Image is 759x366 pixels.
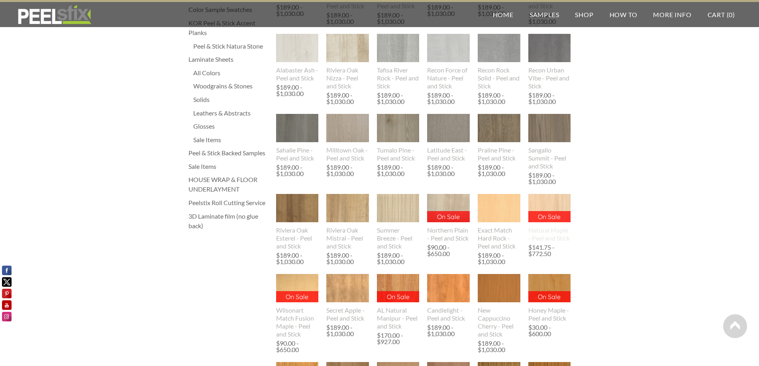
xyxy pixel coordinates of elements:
img: s832171791223022656_p782_i1_w640.jpeg [528,101,571,156]
div: Recon Urban Vibe - Peel and Stick [528,66,571,90]
a: Laminate Sheets [188,55,268,64]
div: AL Natural Manipur - Peel and Stick [377,306,420,330]
a: Woodgrains & Stones [193,81,268,91]
a: On Sale Natural Maple - Peel and Stick [528,194,571,242]
div: Tumalo Pine - Peel and Stick [377,146,420,162]
div: $90.00 - $650.00 [427,244,470,257]
div: Latitude East - Peel and Stick [427,146,470,162]
a: Candlelight - Peel and Stick [427,274,470,322]
div: Recon Force of Nature - Peel and Stick [427,66,470,90]
a: On Sale Northern Plain - Peel and Stick [427,194,470,242]
a: Tumalo Pine - Peel and Stick [377,114,420,162]
a: Sahalie Pine - Peel and Stick [276,114,319,162]
div: Candlelight - Peel and Stick [427,306,470,322]
div: $189.00 - $1,030.00 [478,252,518,265]
div: $189.00 - $1,030.00 [326,252,367,265]
div: $189.00 - $1,030.00 [377,252,418,265]
div: KOR Peel & Stick Accent Planks [188,18,268,37]
div: $141.75 - $772.50 [528,244,571,257]
div: $189.00 - $1,030.00 [377,164,418,177]
div: $90.00 - $650.00 [276,340,319,353]
img: s832171791223022656_p694_i6_w640.jpeg [276,194,319,222]
a: Sale Items [188,162,268,171]
a: Leathers & Abstracts [193,108,268,118]
div: Sangallo Summit - Peel and Stick [528,146,571,170]
div: Praline Pine - Peel and Stick [478,146,520,162]
img: s832171791223022656_p644_i1_w307.jpeg [377,34,420,62]
div: Honey Maple - Peel and Stick [528,306,571,322]
a: On Sale Wilsonart Match Fusion Maple - Peel and Stick [276,274,319,338]
img: s832171791223022656_p895_i1_w1536.jpeg [427,25,470,71]
a: Milltown Oak - Peel and Stick [326,114,369,162]
a: Latitude East - Peel and Stick [427,114,470,162]
div: $189.00 - $1,030.00 [478,340,518,353]
img: s832171791223022656_p987_i2_w432.jpeg [528,194,571,222]
a: Alabaster Ash - Peel and Stick [276,34,319,82]
img: s832171791223022656_p893_i1_w1536.jpeg [528,25,571,71]
a: Shop [567,2,601,27]
div: $189.00 - $1,030.00 [276,164,317,177]
img: s832171791223022656_p692_i3_w640.jpeg [326,194,369,222]
a: On Sale Honey Maple - Peel and Stick [528,274,571,322]
div: $189.00 - $1,030.00 [326,324,367,337]
a: On Sale AL Natural Manipur - Peel and Stick [377,274,420,330]
a: Recon Rock Solid - Peel and Stick [478,34,520,90]
a: Riviera Oak Mistral - Peel and Stick [326,194,369,250]
div: $170.00 - $927.00 [377,332,420,345]
img: s832171791223022656_p482_i1_w400.jpeg [326,114,369,142]
a: 3D Laminate film (no glue back) [188,211,268,231]
span: 0 [729,11,733,18]
div: Exact Match Hard Rock - Peel and Stick [478,226,520,250]
div: $189.00 - $1,030.00 [478,92,518,105]
p: On Sale [528,291,571,302]
div: New Cappuccino Cherry - Peel and Stick [478,306,520,338]
div: Riviera Oak Mistral - Peel and Stick [326,226,369,250]
div: $189.00 - $1,030.00 [427,324,468,337]
a: Secret Apple - Peel and Stick [326,274,369,322]
a: Peel & Stick Backed Samples [188,148,268,158]
p: On Sale [528,211,571,222]
img: s832171791223022656_p547_i1_w400.jpeg [326,274,369,302]
a: Tafisa River Rock - Peel and Stick [377,34,420,90]
p: On Sale [377,291,420,302]
a: Summer Breeze - Peel and Stick [377,194,420,250]
div: $189.00 - $1,030.00 [326,92,367,105]
a: Riviera Oak Nizza - Peel and Stick [326,34,369,90]
a: Riviera Oak Esterel - Peel and Stick [276,194,319,250]
img: s832171791223022656_p649_i2_w432.jpeg [528,274,571,302]
img: s832171791223022656_p599_i1_w400.jpeg [276,274,319,302]
a: Sangallo Summit - Peel and Stick [528,114,571,170]
div: Glosses [193,121,268,131]
a: New Cappuccino Cherry - Peel and Stick [478,274,520,338]
img: s832171791223022656_p748_i2_w640.jpeg [478,194,520,222]
img: s832171791223022656_p767_i6_w640.jpeg [377,101,420,156]
a: Home [485,2,522,27]
img: s832171791223022656_p580_i1_w400.jpeg [427,114,470,142]
div: $189.00 - $1,030.00 [276,84,317,97]
a: Peelstix Roll Cutting Service [188,198,268,207]
img: s832171791223022656_p691_i2_w640.jpeg [326,34,369,62]
img: s832171791223022656_p484_i1_w400.jpeg [478,114,520,142]
a: Solids [193,95,268,104]
img: s832171791223022656_p534_i1_w400.jpeg [478,274,520,302]
a: More Info [645,2,699,27]
a: Exact Match Hard Rock - Peel and Stick [478,194,520,250]
img: s832171791223022656_p842_i1_w738.png [276,22,319,75]
img: s832171791223022656_p857_i1_w2048.jpeg [427,194,470,222]
img: s832171791223022656_p763_i2_w640.jpeg [276,101,319,156]
img: s832171791223022656_p587_i1_w400.jpeg [377,194,420,222]
a: Samples [522,2,567,27]
a: Cart (0) [700,2,743,27]
a: All Colors [193,68,268,78]
div: Natural Maple - Peel and Stick [528,226,571,242]
div: Secret Apple - Peel and Stick [326,306,369,322]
